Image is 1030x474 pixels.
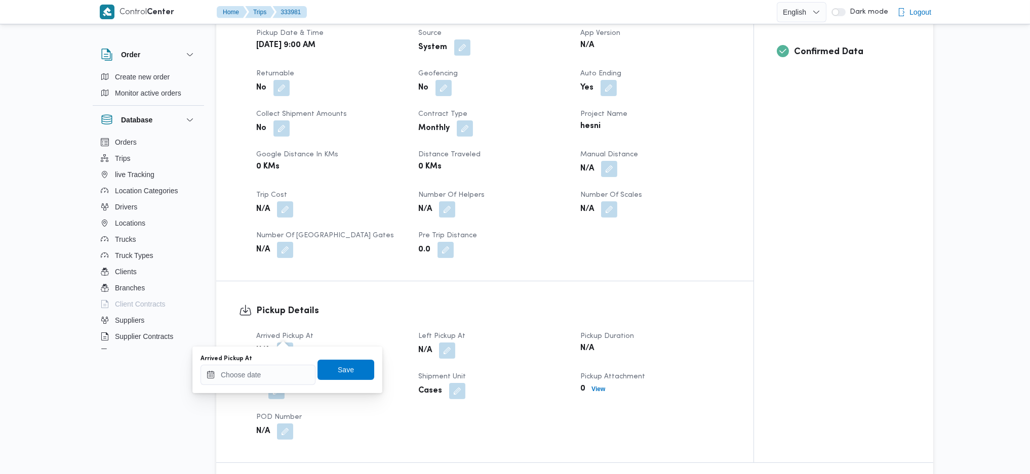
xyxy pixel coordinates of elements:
b: N/A [580,39,594,52]
img: X8yXhbKr1z7QwAAAABJRU5ErkJggg== [100,5,114,19]
b: Monthly [418,122,450,135]
b: No [418,82,428,94]
span: Auto Ending [580,70,621,77]
span: Branches [115,282,145,294]
button: Order [101,49,196,61]
span: Truck Types [115,249,153,262]
b: No [256,82,266,94]
span: Locations [115,217,145,229]
span: Clients [115,266,137,278]
b: System [418,41,447,54]
b: Cases [418,385,442,397]
span: Save [338,364,354,376]
span: Manual Distance [580,151,638,158]
b: N/A [256,425,270,438]
b: N/A [256,244,270,256]
b: hesni [580,120,601,133]
span: Monitor active orders [115,87,181,99]
b: Yes [580,82,593,94]
button: Devices [97,344,200,361]
button: Branches [97,280,200,296]
label: Arrived Pickup At [201,355,252,363]
span: Supplier Contracts [115,330,173,342]
span: Pickup Duration [580,333,634,339]
b: N/A [256,203,270,216]
button: Locations [97,215,200,231]
b: 0 KMs [418,161,442,173]
b: View [591,385,605,393]
span: Orders [115,136,137,148]
button: Orders [97,134,200,150]
button: View [587,383,609,395]
button: Logout [893,2,935,22]
span: live Tracking [115,168,154,181]
button: Trips [245,6,274,18]
span: Logout [909,6,931,18]
b: 0 [580,383,585,395]
button: Trips [97,150,200,166]
b: N/A [580,203,594,216]
span: Returnable [256,70,294,77]
span: Shipment Unit [418,373,466,380]
span: Number of [GEOGRAPHIC_DATA] Gates [256,232,394,239]
span: Distance Traveled [418,151,481,158]
span: Geofencing [418,70,458,77]
span: Trucks [115,233,136,245]
button: Truck Types [97,247,200,264]
span: Drivers [115,201,137,213]
h3: Confirmed Data [794,45,910,59]
span: Number of Helpers [418,192,485,198]
span: Create new order [115,71,170,83]
b: [DATE] 9:00 AM [256,39,315,52]
b: N/A [256,344,270,357]
span: Dark mode [846,8,888,16]
h3: Pickup Details [256,304,731,318]
button: Client Contracts [97,296,200,312]
button: Drivers [97,199,200,215]
button: Supplier Contracts [97,328,200,344]
h3: Database [121,114,152,126]
b: N/A [418,203,432,216]
span: Suppliers [115,314,144,326]
button: Clients [97,264,200,280]
span: Left Pickup At [418,333,465,339]
b: Center [147,9,174,16]
span: Collect Shipment Amounts [256,111,347,117]
span: Pre Trip Distance [418,232,477,239]
span: Number of Scales [580,192,642,198]
button: Save [318,360,374,380]
span: Trips [115,152,131,164]
span: Devices [115,347,140,359]
h3: Order [121,49,140,61]
span: Client Contracts [115,298,166,310]
button: Location Categories [97,183,200,199]
div: Order [93,69,204,105]
button: Suppliers [97,312,200,328]
button: Create new order [97,69,200,85]
button: Trucks [97,231,200,247]
button: Monitor active orders [97,85,200,101]
b: 0.0 [418,244,430,256]
span: Location Categories [115,185,178,197]
b: 0 KMs [256,161,280,173]
button: 333981 [272,6,307,18]
span: Contract Type [418,111,467,117]
span: Source [418,30,442,36]
span: Trip Cost [256,192,287,198]
b: N/A [418,344,432,357]
span: POD Number [256,414,302,420]
button: live Tracking [97,166,200,183]
span: Arrived Pickup At [256,333,313,339]
button: Home [217,6,247,18]
div: Database [93,134,204,353]
span: Pickup date & time [256,30,324,36]
span: Google distance in KMs [256,151,338,158]
b: N/A [580,163,594,175]
span: Pickup Attachment [580,373,645,380]
button: Database [101,114,196,126]
b: N/A [580,342,594,355]
b: No [256,122,266,135]
input: Press the down key to open a popover containing a calendar. [201,365,315,385]
span: Project Name [580,111,627,117]
span: App Version [580,30,620,36]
